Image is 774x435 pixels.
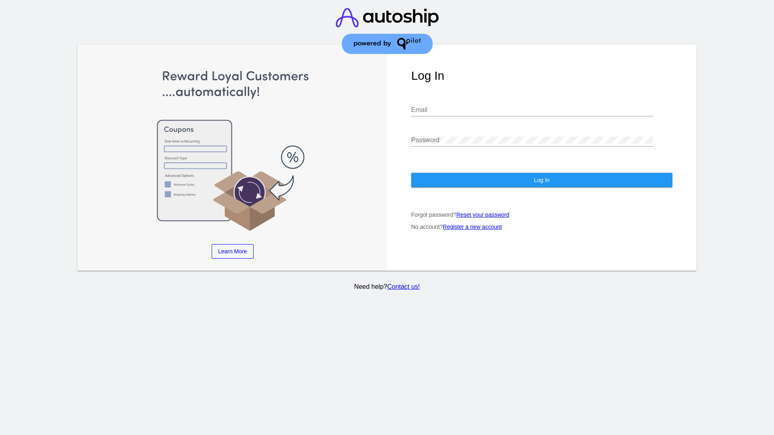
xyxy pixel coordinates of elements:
[411,224,672,230] p: No account?
[102,69,363,232] img: Apply Coupons Automatically to Scheduled Orders with QPilot
[218,248,247,255] span: Learn More
[411,211,672,218] p: Forgot password?
[411,173,672,187] button: Log In
[443,224,502,230] a: Register a new account
[212,244,254,259] a: Learn More
[411,69,672,83] h1: Log In
[456,211,510,218] a: Reset your password
[534,177,549,183] span: Log In
[387,283,420,290] a: Contact us!
[411,106,653,114] input: Email
[76,283,698,290] p: Need help?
